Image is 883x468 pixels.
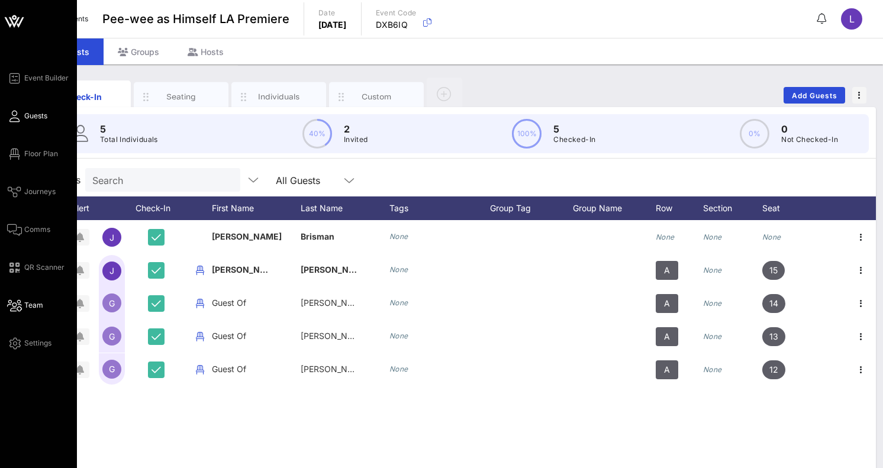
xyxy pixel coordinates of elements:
span: A [664,294,670,313]
span: 15 [769,261,778,280]
span: Journeys [24,186,56,197]
div: Row [656,196,703,220]
i: None [389,265,408,274]
i: None [703,299,722,308]
span: Guest Of [212,331,246,341]
a: Comms [7,222,50,237]
span: [PERSON_NAME] [212,231,282,241]
span: A [664,360,670,379]
i: None [389,364,408,373]
span: G [109,331,115,341]
p: DXB6IQ [376,19,417,31]
span: [PERSON_NAME] [301,298,369,308]
i: None [703,365,722,374]
span: Floor Plan [24,149,58,159]
a: Event Builder [7,71,69,85]
span: Guest Of [212,298,246,308]
a: Floor Plan [7,147,58,161]
span: Settings [24,338,51,348]
div: Individuals [253,91,305,102]
span: A [664,261,670,280]
i: None [389,298,408,307]
div: Section [703,196,762,220]
div: Alert [65,196,95,220]
i: None [703,332,722,341]
i: None [389,331,408,340]
span: Team [24,300,43,311]
div: Seating [155,91,208,102]
span: Brisman [301,231,334,241]
span: [PERSON_NAME] [212,264,282,275]
div: All Guests [276,175,320,186]
i: None [389,232,408,241]
div: Tags [389,196,490,220]
div: Last Name [301,196,389,220]
span: J [109,233,114,243]
span: [PERSON_NAME] [301,331,369,341]
span: A [664,327,670,346]
span: 12 [769,360,778,379]
p: Not Checked-In [781,134,838,146]
p: Invited [344,134,368,146]
p: 5 [553,122,595,136]
button: Add Guests [784,87,845,104]
span: Add Guests [791,91,838,100]
p: Checked-In [553,134,595,146]
p: Total Individuals [100,134,158,146]
a: Journeys [7,185,56,199]
div: Hosts [173,38,238,65]
i: None [703,233,722,241]
span: QR Scanner [24,262,65,273]
span: 13 [769,327,778,346]
i: None [762,233,781,241]
a: Settings [7,336,51,350]
span: G [109,298,115,308]
span: [PERSON_NAME] [301,264,370,275]
i: None [703,266,722,275]
div: Group Name [573,196,656,220]
span: Pee-wee as Himself LA Premiere [102,10,289,28]
a: Guests [7,109,47,123]
a: QR Scanner [7,260,65,275]
div: Check-In [57,91,110,103]
span: Event Builder [24,73,69,83]
div: L [841,8,862,30]
p: 5 [100,122,158,136]
span: Comms [24,224,50,235]
p: 2 [344,122,368,136]
div: All Guests [269,168,363,192]
div: Custom [350,91,403,102]
div: Check-In [129,196,188,220]
span: [PERSON_NAME] [301,364,369,374]
span: Guest Of [212,364,246,374]
span: J [109,266,114,276]
div: First Name [212,196,301,220]
a: Team [7,298,43,312]
i: None [656,233,675,241]
span: G [109,364,115,374]
p: 0 [781,122,838,136]
p: [DATE] [318,19,347,31]
span: 14 [769,294,778,313]
p: Event Code [376,7,417,19]
div: Group Tag [490,196,573,220]
div: Seat [762,196,821,220]
div: Groups [104,38,173,65]
p: Date [318,7,347,19]
span: Guests [24,111,47,121]
span: L [849,13,855,25]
